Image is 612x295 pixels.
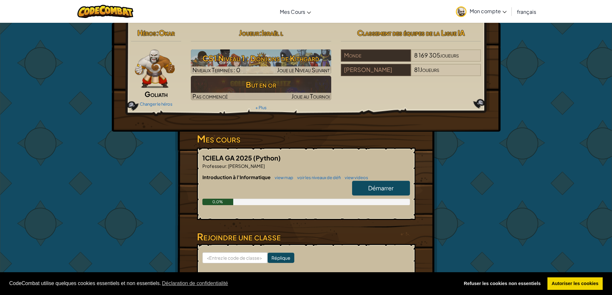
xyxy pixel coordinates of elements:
[344,66,392,73] font: [PERSON_NAME]
[192,92,228,100] font: Pas commencé
[262,28,283,37] font: Israël l
[268,253,294,263] input: Réplique
[341,70,481,77] a: [PERSON_NAME]81Joueurs
[414,66,420,73] font: 81
[77,5,134,18] img: Logo de CodeCombat
[212,199,223,204] font: 0,0%
[345,175,368,180] font: view videos
[280,8,305,15] font: Mes Cours
[202,154,252,162] font: 1CIELA GA 2025
[357,28,465,37] font: Classement des équipes de la Ligue IA
[470,8,501,14] font: Mon compte
[191,76,331,100] img: But en or
[459,277,545,290] a: refuser les cookies
[414,51,440,59] font: 8 169 305
[239,28,259,37] font: Joueur
[191,76,331,100] a: But en orPas commencéJoue au Tournoi
[259,28,262,37] font: :
[191,49,331,74] a: Joue le Niveau Suivant
[137,28,156,37] font: Héros
[161,279,229,288] a: en savoir plus sur les cookies
[277,66,330,74] font: Joue le Niveau Suivant
[156,28,159,37] font: :
[420,66,439,73] font: Joueurs
[159,28,175,37] font: Okar
[456,6,466,17] img: avatar
[453,1,510,22] a: Mon compte
[341,56,481,63] a: Monde8 169 305joueurs
[255,105,267,110] font: + Plus
[552,281,599,286] font: Autoriser les cookies
[197,230,281,243] font: Rejoindre une classe
[547,277,603,290] a: autoriser les cookies
[162,281,228,286] font: Déclaration de confidentialité
[440,51,459,59] font: joueurs
[202,53,319,63] font: CS1 Niveau 1 : Donjons de Kithgard
[202,252,268,263] input: <Entrez le code de classe>
[228,163,265,169] font: [PERSON_NAME]
[464,281,541,286] font: Refuser les cookies non essentiels
[253,154,281,162] font: (Python)
[514,3,539,20] a: français
[297,175,341,180] font: voir les niveaux de défi
[192,66,240,74] font: Niveaux Terminés : 0
[226,163,227,169] font: :
[202,163,226,169] font: Professeur
[197,133,241,145] font: Mes cours
[275,175,293,180] font: view map
[368,184,394,192] font: Démarrer
[277,3,314,20] a: Mes Cours
[145,90,168,99] font: Goliath
[140,101,173,107] font: Changer le héros
[246,80,276,89] font: But en or
[344,51,361,59] font: Monde
[202,174,271,180] font: Introduction à l'Informatique
[9,281,161,286] font: CodeCombat utilise quelques cookies essentiels et non essentiels.
[135,49,175,88] img: goliath-pose.png
[517,8,536,15] font: français
[291,92,330,100] font: Joue au Tournoi
[191,49,331,74] img: CS1 Niveau 1 : Donjons de Kithgard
